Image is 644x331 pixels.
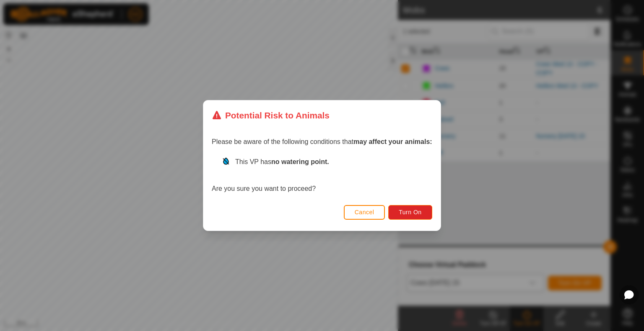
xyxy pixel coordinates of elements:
span: Cancel [355,209,374,216]
button: Cancel [344,205,385,220]
div: Are you sure you want to proceed? [212,157,432,194]
span: Please be aware of the following conditions that [212,138,432,145]
button: Turn On [389,205,432,220]
span: This VP has [235,158,329,165]
strong: no watering point. [271,158,329,165]
span: Turn On [399,209,422,216]
div: Potential Risk to Animals [212,109,330,122]
strong: may affect your animals: [353,138,432,145]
